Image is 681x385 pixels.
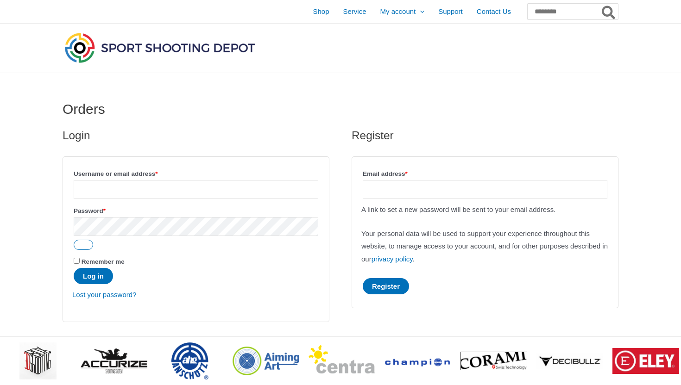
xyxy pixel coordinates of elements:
a: privacy policy [372,255,413,263]
h1: Orders [63,101,618,118]
label: Username or email address [74,168,318,180]
label: Password [74,205,318,217]
span: Remember me [82,258,125,265]
img: Sport Shooting Depot [63,31,257,65]
h2: Register [352,128,618,143]
p: A link to set a new password will be sent to your email address. [361,203,609,216]
img: brand logo [612,348,679,374]
label: Email address [363,168,607,180]
button: Show password [74,240,93,250]
input: Remember me [74,258,80,264]
a: Lost your password? [72,291,136,298]
h2: Login [63,128,329,143]
button: Log in [74,268,113,284]
p: Your personal data will be used to support your experience throughout this website, to manage acc... [361,227,609,266]
button: Search [600,4,618,19]
button: Register [363,278,409,294]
